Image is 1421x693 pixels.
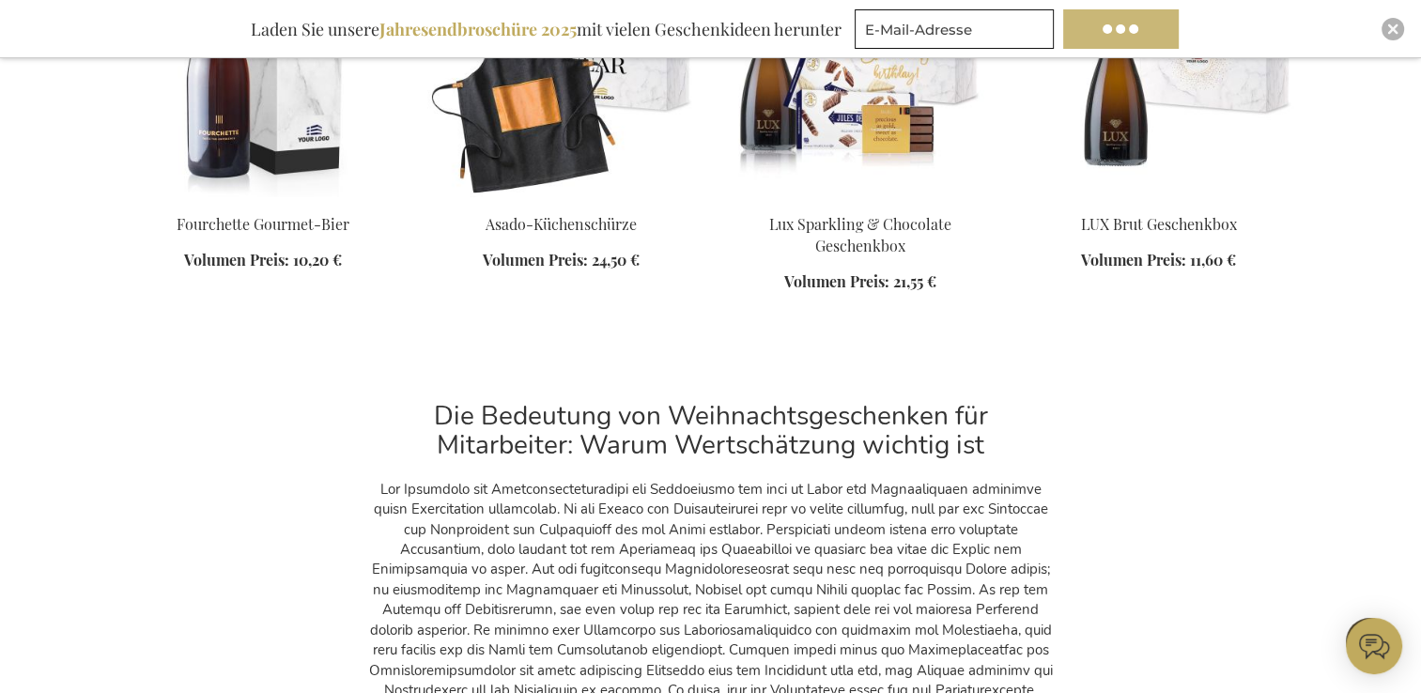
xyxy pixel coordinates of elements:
a: Volumen Preis: 10,20 € [184,250,342,271]
span: Volumen Preis: [184,250,289,269]
span: Volumen Preis: [483,250,588,269]
form: marketing offers and promotions [855,9,1059,54]
h2: Die Bedeutung von Weihnachtsgeschenken für Mitarbeiter: Warum Wertschätzung wichtig ist [368,402,1054,460]
a: Asado-Küchenschürze [486,214,637,234]
span: 11,60 € [1190,250,1236,269]
a: Volumen Preis: 21,55 € [784,271,936,293]
a: Fourchette Gourmet-Bier [177,214,349,234]
input: E-Mail-Adresse [855,9,1054,49]
a: Lux Sparkling & Chocolate Geschenkbox [769,214,951,255]
a: Lux Sparkling Wine [1025,190,1293,208]
b: Jahresendbroschüre 2025 [379,18,577,40]
span: 24,50 € [592,250,640,269]
a: Volumen Preis: 11,60 € [1081,250,1236,271]
a: Volumen Preis: 24,50 € [483,250,640,271]
span: 10,20 € [293,250,342,269]
div: Close [1382,18,1404,40]
div: Laden Sie unsere mit vielen Geschenkideen herunter [242,9,850,49]
a: LUX Brut Geschenkbox [1081,214,1237,234]
iframe: belco-activator-frame [1346,618,1402,674]
a: Fourchette beer 75 cl [129,190,397,208]
img: Close [1387,23,1398,35]
span: 21,55 € [893,271,936,291]
button: Jetzt Broschüre herunterladen [1063,9,1179,49]
a: Vinga of Sweden Asado kitchen apron black [427,190,696,208]
a: Lux Sparkling & Chocolade gift box [726,190,995,208]
span: Volumen Preis: [784,271,889,291]
span: Volumen Preis: [1081,250,1186,269]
